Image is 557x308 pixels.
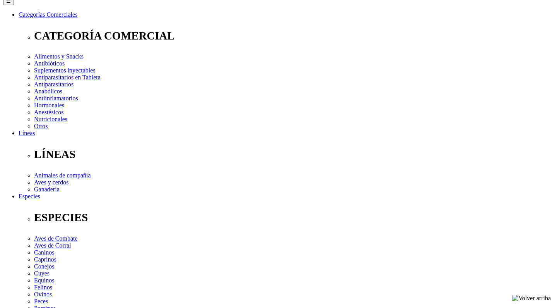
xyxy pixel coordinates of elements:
a: Peces [34,298,48,305]
img: Volver arriba [512,295,551,302]
iframe: Brevo live chat [4,224,133,304]
a: Antibióticos [34,60,65,67]
a: Aves y cerdos [34,179,68,186]
p: ESPECIES [34,211,554,224]
a: Antiparasitarios en Tableta [34,74,101,81]
a: Líneas [19,130,35,136]
a: Otros [34,123,48,129]
a: Ganadería [34,186,60,193]
p: LÍNEAS [34,148,554,161]
a: Anestésicos [34,109,63,115]
p: CATEGORÍA COMERCIAL [34,29,554,42]
a: Antiparasitarios [34,81,73,88]
a: Nutricionales [34,116,67,122]
a: Antiinflamatorios [34,95,78,102]
a: Categorías Comerciales [19,11,77,18]
a: Suplementos inyectables [34,67,96,74]
a: Anabólicos [34,88,62,95]
a: Especies [19,193,40,200]
a: Animales de compañía [34,172,91,179]
a: Hormonales [34,102,64,108]
a: Alimentos y Snacks [34,53,84,60]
